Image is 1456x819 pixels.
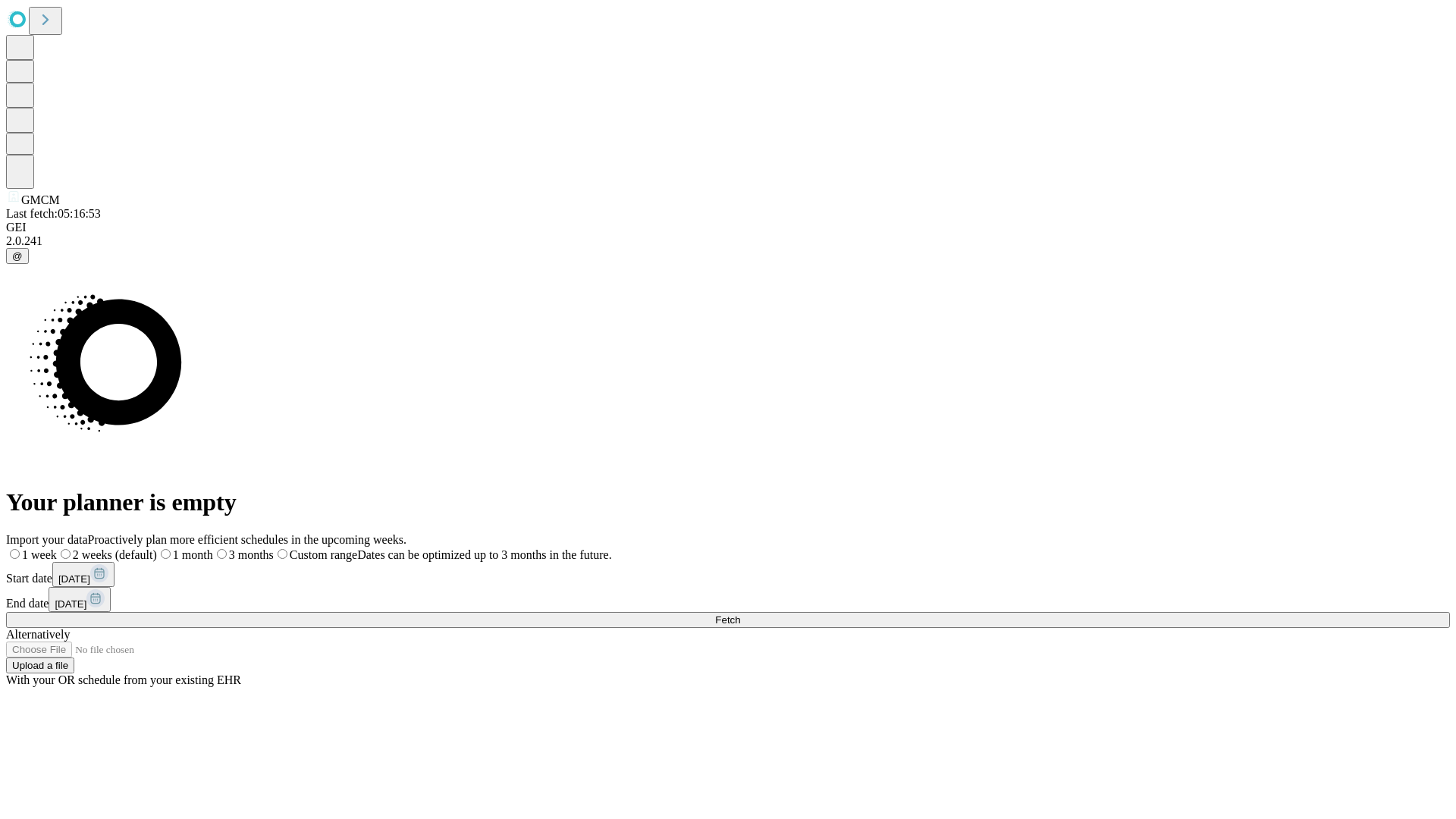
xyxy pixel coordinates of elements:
[161,549,171,559] input: 1 month
[6,587,1450,612] div: End date
[715,614,740,626] span: Fetch
[229,548,274,561] span: 3 months
[6,488,1450,516] h1: Your planner is empty
[6,234,1450,248] div: 2.0.241
[6,533,88,546] span: Import your data
[73,548,157,561] span: 2 weeks (default)
[22,548,57,561] span: 1 week
[6,612,1450,628] button: Fetch
[173,548,213,561] span: 1 month
[6,248,29,264] button: @
[55,598,86,610] span: [DATE]
[88,533,406,546] span: Proactively plan more efficient schedules in the upcoming weeks.
[6,221,1450,234] div: GEI
[6,657,74,673] button: Upload a file
[61,549,71,559] input: 2 weeks (default)
[290,548,357,561] span: Custom range
[49,587,111,612] button: [DATE]
[6,628,70,641] span: Alternatively
[21,193,60,206] span: GMCM
[6,673,241,686] span: With your OR schedule from your existing EHR
[12,250,23,262] span: @
[278,549,287,559] input: Custom rangeDates can be optimized up to 3 months in the future.
[357,548,611,561] span: Dates can be optimized up to 3 months in the future.
[217,549,227,559] input: 3 months
[52,562,115,587] button: [DATE]
[10,549,20,559] input: 1 week
[6,562,1450,587] div: Start date
[6,207,101,220] span: Last fetch: 05:16:53
[58,573,90,585] span: [DATE]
